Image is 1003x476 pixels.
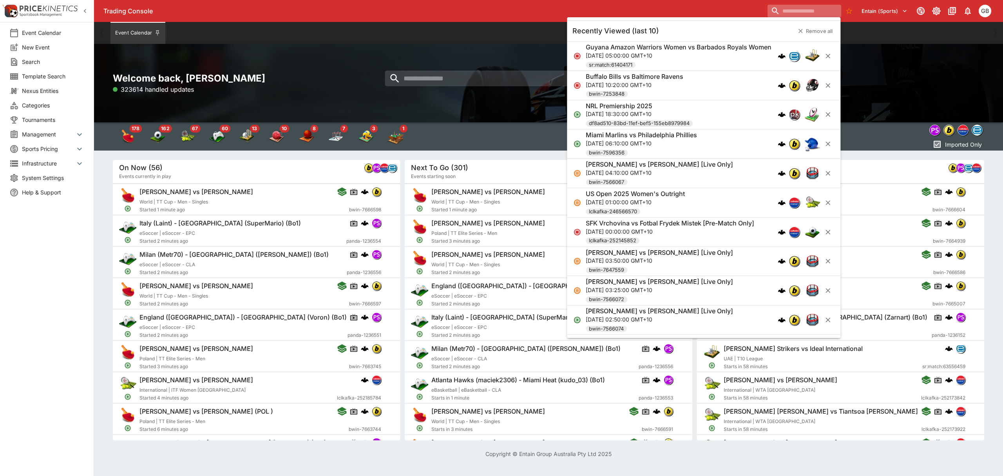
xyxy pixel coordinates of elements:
img: esports.png [119,218,136,236]
div: Cricket [239,129,255,144]
img: bwin.png [789,80,799,91]
div: bwin [789,256,800,267]
img: bwin.png [372,282,381,290]
img: lclkafka.png [956,438,965,447]
h5: Recently Viewed (last 10) [572,26,659,35]
img: logo-cerberus.svg [945,376,953,384]
h6: [PERSON_NAME] vs [PERSON_NAME] [139,376,253,384]
img: american_football.png [804,78,820,93]
div: cerberus [361,251,369,258]
div: lclkafka [789,197,800,208]
h6: Miami Marlins vs Philadelphia Phillies [586,131,697,139]
svg: Open [416,236,424,243]
svg: Open [416,205,424,212]
div: bwin [948,163,958,173]
div: pricekinetics [789,109,800,120]
span: panda-1236553 [639,394,673,402]
span: bwin-7666586 [933,269,965,276]
img: logo-cerberus.svg [361,407,369,415]
div: Handball [269,129,284,144]
div: cerberus [361,188,369,196]
img: betradar.png [388,164,396,172]
p: [DATE] 18:30:00 GMT+10 [586,110,693,118]
button: Connected to PK [914,4,928,18]
div: bwin [789,168,800,179]
img: logo-cerberus.svg [778,111,786,118]
span: Nexus Entities [22,87,84,95]
svg: Open [124,205,131,212]
h6: [PERSON_NAME] vs [PERSON_NAME] [431,219,545,227]
img: betradar.png [789,51,799,61]
span: bwin-7566067 [586,178,627,186]
img: logo-cerberus.svg [778,199,786,207]
span: Events starting soon [411,173,456,180]
span: Started 3 minutes ago [431,237,641,245]
span: bwin-7663744 [349,425,381,433]
div: betradar [972,125,983,136]
div: Tennis [179,129,195,144]
img: table_tennis.png [119,187,136,204]
img: bwin.png [789,139,799,149]
img: table_tennis.png [119,281,136,298]
img: volleyball [358,129,374,144]
img: bwin.png [949,164,957,172]
img: betradar.png [956,344,965,353]
button: Gareth Brown [976,2,994,20]
img: logo-cerberus.svg [361,439,369,447]
p: [DATE] 00:00:00 GMT+10 [586,227,754,236]
h6: Milan (Metr70) - [GEOGRAPHIC_DATA] ([PERSON_NAME]) (Bo1) [431,345,621,353]
svg: Open [573,111,581,118]
img: table_tennis [120,129,136,144]
svg: Suspended [573,169,581,177]
img: lclkafka.png [956,407,965,416]
img: handball [269,129,284,144]
img: betradar.png [964,164,973,172]
svg: Closed [573,52,581,60]
h6: Atlanta Hawks (maciek2306) - Miami Heat (kudo_03) (Bo1) [431,376,605,384]
span: 13 [250,125,259,133]
img: bwin.png [789,256,799,266]
span: lclkafka-252173922 [922,425,965,433]
p: [DATE] 06:10:00 GMT+10 [586,139,697,147]
h6: [PERSON_NAME] vs [PERSON_NAME] [Live Only] [586,160,733,169]
span: Management [22,130,75,138]
img: lclkafka.png [372,376,381,384]
span: Template Search [22,72,84,80]
img: bwin.png [944,125,954,135]
img: table_tennis.png [119,407,136,424]
span: bwin-7666604 [932,206,965,214]
span: New Event [22,43,84,51]
h6: SFK Vrchovina vs Fotbal Frydek Mistek [Pre-Match Only] [586,219,754,227]
img: bwin.png [372,407,381,416]
img: mma.png [804,165,820,181]
img: esports.png [411,281,428,298]
div: bwin [956,218,965,228]
img: logo-cerberus.svg [653,407,661,415]
img: pandascore.png [956,164,965,172]
img: bwin.png [956,219,965,227]
span: Sports Pricing [22,145,75,153]
img: pandascore.png [372,438,381,447]
img: PriceKinetics Logo [2,3,18,19]
img: lclkafka.png [789,227,799,237]
div: cerberus [778,169,786,177]
img: esports.png [119,438,136,455]
img: esports.png [411,375,428,392]
h6: England ([GEOGRAPHIC_DATA]) - [GEOGRAPHIC_DATA] (Voron) (Bo1) [431,282,639,290]
img: logo-cerberus.svg [361,345,369,352]
div: Event type filters [928,122,984,138]
svg: Suspended [573,199,581,207]
button: Toggle light/dark mode [929,4,943,18]
svg: Closed [573,228,581,236]
img: tennis.png [804,195,820,211]
div: Soccer [150,129,165,144]
span: Infrastructure [22,159,75,167]
img: tennis.png [119,375,136,392]
div: cerberus [778,140,786,148]
div: bwin [372,187,381,196]
img: mma.png [804,283,820,298]
img: cricket.png [703,344,721,361]
img: lclkafka.png [380,164,389,172]
div: lclkafka [958,125,969,136]
img: pandascore.png [956,313,965,322]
